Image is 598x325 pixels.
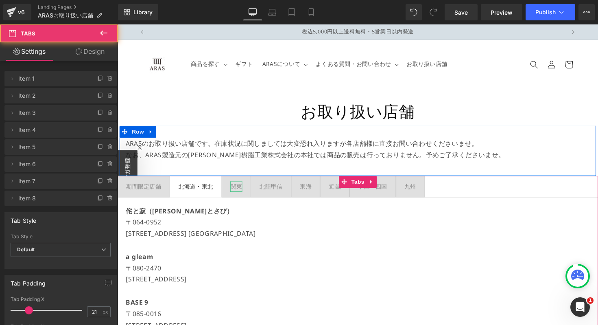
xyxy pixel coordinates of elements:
[11,275,46,287] div: Tab Padding
[9,291,484,303] p: 〒085-0016
[216,161,229,171] div: 近畿
[105,250,156,270] a: 設定
[54,250,105,270] a: チャット
[22,27,59,55] img: ARAS
[20,24,62,58] a: ARAS
[143,32,198,49] summary: ARASについて
[425,4,441,20] button: Redo
[70,32,116,49] summary: 商品を探す
[294,161,306,171] div: 九州
[406,4,422,20] button: Undo
[11,213,37,224] div: Tab Style
[491,8,513,17] span: Preview
[18,191,87,206] span: Item 8
[11,234,111,239] div: Tab Style
[21,30,35,37] span: Tabs
[18,122,87,138] span: Item 4
[103,309,109,314] span: px
[243,4,262,20] a: Desktop
[3,4,31,20] a: v6
[17,246,35,253] b: Default
[75,37,105,44] span: 商品を探す
[13,104,29,116] span: Row
[9,303,484,314] p: [STREET_ADDRESS]
[255,155,265,167] a: Expand / Collapse
[9,244,484,256] p: 〒080-2470
[145,161,169,171] div: 北陸甲信
[116,161,127,171] div: 関東
[126,262,135,269] span: 設定
[187,161,199,171] div: 東海
[16,7,26,18] div: v6
[38,12,93,19] span: ARASお取り扱い店舗
[18,156,87,172] span: Item 6
[11,296,111,302] div: Tab Padding X
[526,4,575,20] button: Publish
[9,187,119,195] strong: 侘と寂（[PERSON_NAME]とさび）
[481,4,522,20] a: Preview
[291,32,343,49] a: お取り扱い店舗
[454,8,468,17] span: Save
[133,9,153,16] span: Library
[262,4,282,20] a: Laptop
[301,4,321,20] a: Mobile
[189,4,303,11] span: 税込5,000円以上送料無料・5営業日以内発送
[587,297,594,304] span: 1
[282,4,301,20] a: Tablet
[121,37,139,44] span: ギフト
[9,161,45,171] div: 期間限定店舗
[21,262,35,269] span: ホーム
[570,297,590,317] iframe: Intercom live chat
[9,255,484,267] p: [STREET_ADDRESS]
[18,139,87,155] span: Item 5
[9,233,37,242] strong: a gleam
[578,4,595,20] button: More
[535,9,556,15] span: Publish
[18,173,87,189] span: Item 7
[148,37,187,44] span: ARASについて
[238,155,255,167] span: Tabs
[9,280,32,289] strong: BASE 9
[18,71,87,86] span: Item 1
[118,4,158,20] a: New Library
[9,209,484,220] p: [STREET_ADDRESS] [GEOGRAPHIC_DATA]
[198,32,291,49] summary: よくある質問・お問い合わせ
[8,79,484,100] h1: お取り扱い店舗
[18,88,87,103] span: Item 2
[2,250,54,270] a: ホーム
[203,37,280,44] span: よくある質問・お問い合わせ
[70,263,89,269] span: チャット
[29,104,39,116] a: Expand / Collapse
[8,116,484,140] p: ARASのお取り扱い店舗です。在庫状況に関しましては大変恐れ入りますが各店舗様に直接お問い合わせくださいませ。 なお、ARAS製造元の[PERSON_NAME]樹脂工業株式会社の本社では商品の販...
[18,105,87,121] span: Item 3
[9,197,484,209] p: 〒064-0952
[62,161,98,171] div: 北海道・東北
[38,4,118,11] a: Landing Pages
[296,37,338,44] span: お取り扱い店舗
[116,32,144,49] a: ギフト
[418,32,436,50] summary: 検索
[61,42,120,61] a: Design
